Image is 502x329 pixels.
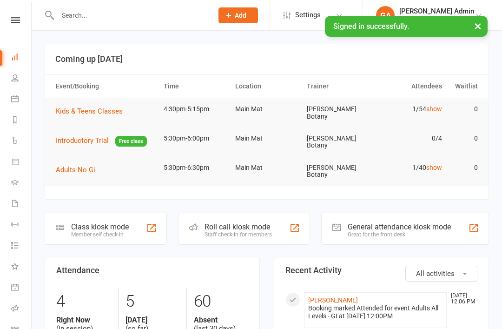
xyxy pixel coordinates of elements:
td: [PERSON_NAME] Botany [303,128,374,157]
th: Time [159,74,231,98]
td: 4:30pm-5:15pm [159,98,231,120]
th: Event/Booking [52,74,159,98]
a: [PERSON_NAME] [308,296,358,304]
span: Kids & Teens Classes [56,107,123,115]
td: 0 [446,157,482,179]
div: Great for the front desk [348,231,451,238]
div: 5 [125,288,180,316]
div: GA [376,6,395,25]
h3: Recent Activity [285,266,477,275]
td: 0 [446,98,482,120]
span: All activities [416,269,455,278]
span: Introductory Trial [56,136,109,145]
div: [PERSON_NAME] Admin [399,7,474,15]
div: 60 [194,288,248,316]
td: [PERSON_NAME] Botany [303,98,374,128]
th: Waitlist [446,74,482,98]
td: Main Mat [231,128,303,149]
td: 5:30pm-6:00pm [159,128,231,149]
th: Attendees [374,74,446,98]
td: Main Mat [231,98,303,120]
span: Add [235,12,246,19]
span: Adults No Gi [56,166,95,174]
button: Add [218,7,258,23]
div: Member self check-in [71,231,129,238]
button: Adults No Gi [56,164,102,175]
a: show [426,164,442,171]
div: [PERSON_NAME] Botany [399,15,474,24]
a: Reports [11,110,32,131]
a: Roll call kiosk mode [11,299,32,320]
div: General attendance kiosk mode [348,222,451,231]
span: Free class [115,136,147,147]
strong: Absent [194,316,248,324]
span: Settings [295,5,321,26]
time: [DATE] 12:06 PM [446,293,477,305]
td: 0/4 [374,128,446,149]
td: Main Mat [231,157,303,179]
input: Search... [55,9,206,22]
td: 1/54 [374,98,446,120]
td: 0 [446,128,482,149]
button: Introductory TrialFree class [56,135,147,147]
span: Signed in successfully. [333,22,409,31]
strong: Right Now [56,316,111,324]
th: Location [231,74,303,98]
td: 5:30pm-6:30pm [159,157,231,179]
h3: Coming up [DATE] [55,54,478,64]
button: × [469,16,486,36]
a: People [11,68,32,89]
a: show [426,105,442,113]
th: Trainer [303,74,374,98]
td: 1/40 [374,157,446,179]
a: Dashboard [11,47,32,68]
strong: [DATE] [125,316,180,324]
button: All activities [405,266,477,282]
a: Calendar [11,89,32,110]
h3: Attendance [56,266,248,275]
button: Kids & Teens Classes [56,106,129,117]
a: General attendance kiosk mode [11,278,32,299]
div: 4 [56,288,111,316]
div: Booking marked Attended for event Adults All Levels - GI at [DATE] 12:00PM [308,304,443,320]
td: [PERSON_NAME] Botany [303,157,374,186]
a: What's New [11,257,32,278]
div: Staff check-in for members [205,231,272,238]
div: Class kiosk mode [71,222,129,231]
a: Product Sales [11,152,32,173]
div: Roll call kiosk mode [205,222,272,231]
